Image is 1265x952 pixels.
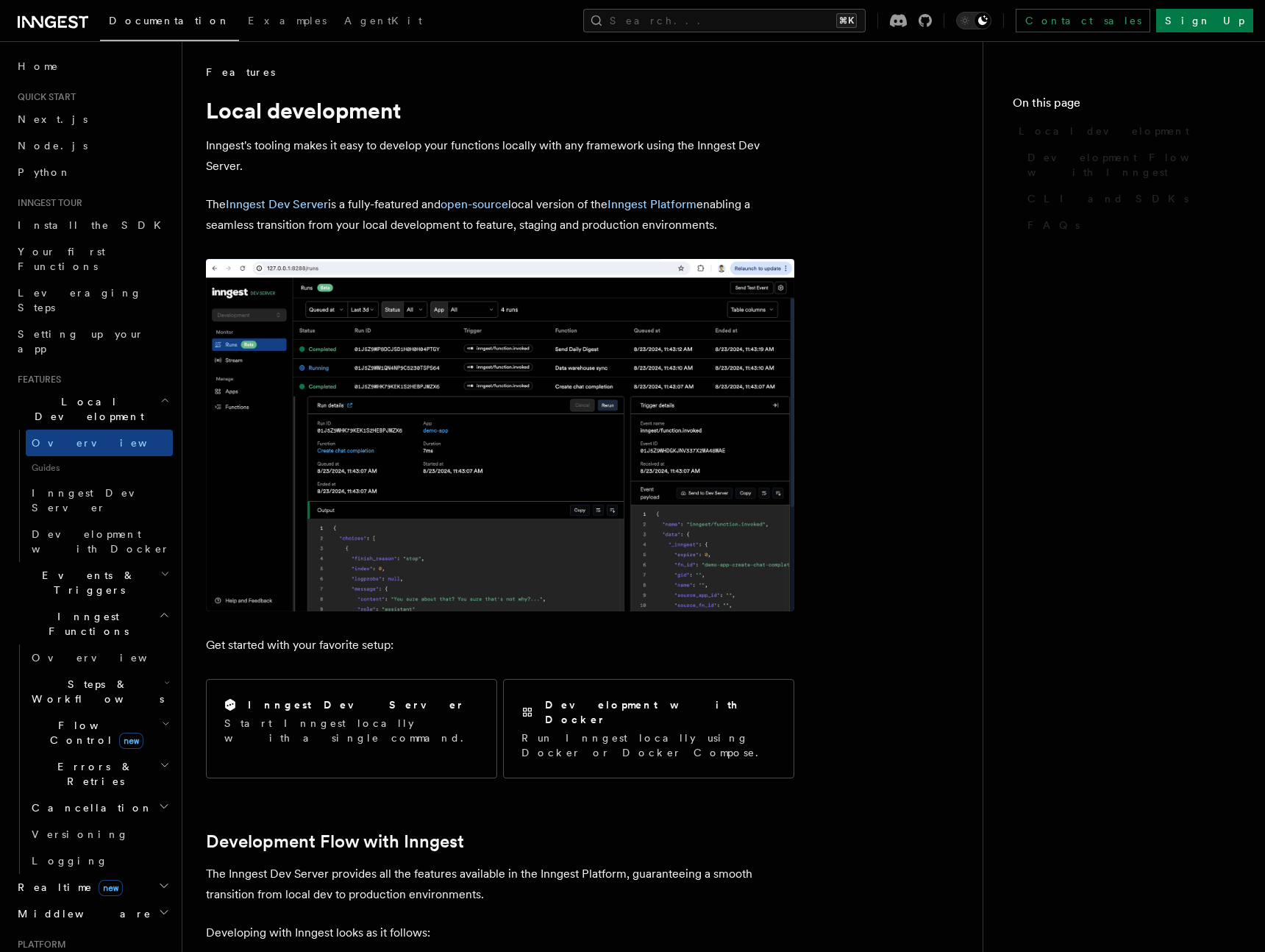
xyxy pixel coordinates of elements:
[344,15,422,26] span: AgentKit
[18,246,105,272] span: Your first Functions
[583,9,866,32] button: Search...⌘K
[206,831,464,852] a: Development Flow with Inngest
[521,731,776,760] p: Run Inngest locally using Docker or Docker Compose.
[1027,218,1080,232] span: FAQs
[12,562,173,603] button: Events & Triggers
[12,197,82,209] span: Inngest tour
[12,874,173,901] button: Realtimenew
[26,753,173,795] button: Errors & Retries
[99,880,123,896] span: new
[18,140,88,152] span: Node.js
[1022,144,1236,185] a: Development Flow with Inngest
[1027,191,1189,206] span: CLI and SDKs
[12,568,160,597] span: Events & Triggers
[1013,94,1236,118] h4: On this page
[26,671,173,712] button: Steps & Workflows
[12,53,173,79] a: Home
[12,901,173,927] button: Middleware
[226,197,328,211] a: Inngest Dev Server
[607,197,696,211] a: Inngest Platform
[32,487,157,514] span: Inngest Dev Server
[12,106,173,132] a: Next.js
[248,697,465,712] h2: Inngest Dev Server
[26,644,173,671] a: Overview
[26,795,173,821] button: Cancellation
[12,388,173,430] button: Local Development
[206,65,275,79] span: Features
[32,855,108,867] span: Logging
[26,821,173,848] a: Versioning
[12,430,173,562] div: Local Development
[1156,9,1253,32] a: Sign Up
[503,679,794,778] a: Development with DockerRun Inngest locally using Docker or Docker Compose.
[1019,124,1189,138] span: Local development
[12,159,173,185] a: Python
[32,828,129,840] span: Versioning
[109,15,230,26] span: Documentation
[12,280,173,321] a: Leveraging Steps
[32,437,183,449] span: Overview
[12,644,173,874] div: Inngest Functions
[12,880,123,895] span: Realtime
[956,12,991,29] button: Toggle dark mode
[26,521,173,562] a: Development with Docker
[26,480,173,521] a: Inngest Dev Server
[18,219,170,231] span: Install the SDK
[545,697,776,727] h2: Development with Docker
[206,135,794,177] p: Inngest's tooling makes it easy to develop your functions locally with any framework using the In...
[12,939,66,951] span: Platform
[100,4,239,41] a: Documentation
[1027,150,1236,180] span: Development Flow with Inngest
[441,197,508,211] a: open-source
[836,13,857,28] kbd: ⌘K
[26,677,164,706] span: Steps & Workflows
[26,718,162,747] span: Flow Control
[206,864,794,905] p: The Inngest Dev Server provides all the features available in the Inngest Platform, guaranteeing ...
[26,800,153,815] span: Cancellation
[12,394,160,424] span: Local Development
[32,652,183,664] span: Overview
[26,759,160,789] span: Errors & Retries
[26,456,173,480] span: Guides
[206,97,794,124] h1: Local development
[12,91,76,103] span: Quick start
[18,328,144,355] span: Setting up your app
[206,635,794,656] p: Get started with your favorite setup:
[12,609,159,639] span: Inngest Functions
[12,132,173,159] a: Node.js
[12,212,173,238] a: Install the SDK
[335,4,431,40] a: AgentKit
[206,679,497,778] a: Inngest Dev ServerStart Inngest locally with a single command.
[1016,9,1150,32] a: Contact sales
[12,906,152,921] span: Middleware
[1022,212,1236,238] a: FAQs
[12,321,173,362] a: Setting up your app
[206,259,794,611] img: The Inngest Dev Server on the Functions page
[26,848,173,874] a: Logging
[12,374,61,386] span: Features
[18,166,71,178] span: Python
[224,716,479,745] p: Start Inngest locally with a single command.
[26,712,173,753] button: Flow Controlnew
[12,238,173,280] a: Your first Functions
[206,194,794,235] p: The is a fully-featured and local version of the enabling a seamless transition from your local d...
[119,733,143,749] span: new
[18,59,59,74] span: Home
[1013,118,1236,144] a: Local development
[239,4,335,40] a: Examples
[1022,185,1236,212] a: CLI and SDKs
[12,603,173,644] button: Inngest Functions
[32,528,170,555] span: Development with Docker
[248,15,327,26] span: Examples
[26,430,173,456] a: Overview
[18,287,142,313] span: Leveraging Steps
[206,923,794,943] p: Developing with Inngest looks as it follows:
[18,113,88,125] span: Next.js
